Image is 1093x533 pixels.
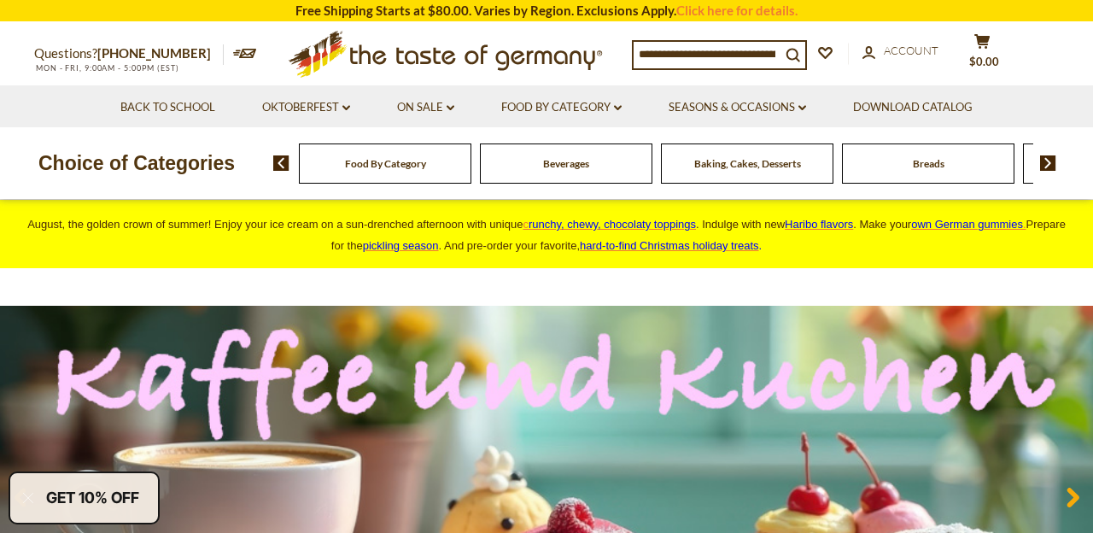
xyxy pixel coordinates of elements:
a: [PHONE_NUMBER] [97,45,211,61]
img: previous arrow [273,155,289,171]
a: Back to School [120,98,215,117]
span: $0.00 [969,55,999,68]
a: Breads [913,157,944,170]
a: Baking, Cakes, Desserts [694,157,801,170]
a: Click here for details. [676,3,798,18]
span: runchy, chewy, chocolaty toppings [529,218,696,231]
span: MON - FRI, 9:00AM - 5:00PM (EST) [34,63,179,73]
a: Download Catalog [853,98,973,117]
a: crunchy, chewy, chocolaty toppings [523,218,696,231]
a: Food By Category [501,98,622,117]
a: Food By Category [345,157,426,170]
a: Oktoberfest [262,98,350,117]
p: Questions? [34,43,224,65]
span: . [580,239,762,252]
span: August, the golden crown of summer! Enjoy your ice cream on a sun-drenched afternoon with unique ... [27,218,1066,252]
img: next arrow [1040,155,1056,171]
a: Haribo flavors [785,218,853,231]
a: Account [862,42,938,61]
a: hard-to-find Christmas holiday treats [580,239,759,252]
a: Beverages [543,157,589,170]
a: Seasons & Occasions [669,98,806,117]
a: own German gummies. [911,218,1026,231]
a: On Sale [397,98,454,117]
span: own German gummies [911,218,1023,231]
a: pickling season [363,239,439,252]
button: $0.00 [956,33,1008,76]
span: Account [884,44,938,57]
